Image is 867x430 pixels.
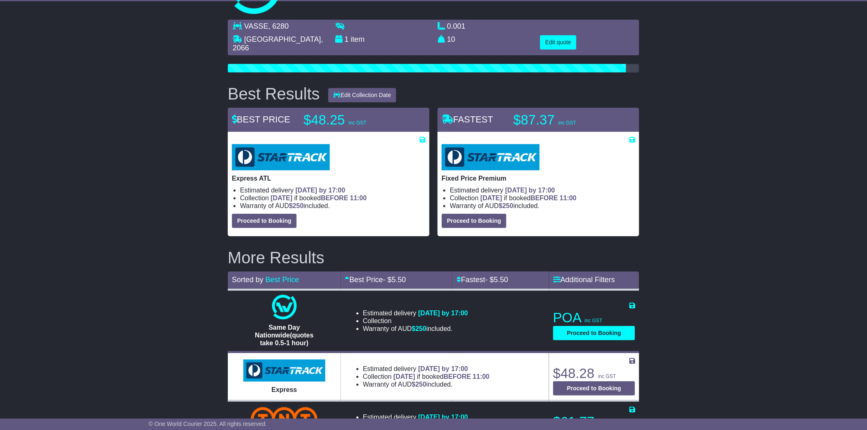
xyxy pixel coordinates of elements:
a: Fastest- $5.50 [456,276,508,284]
span: inc GST [558,120,576,126]
span: - $ [383,276,406,284]
span: if booked [393,373,489,380]
span: 0.001 [447,22,465,30]
span: [DATE] by 17:00 [505,187,555,194]
div: Best Results [224,85,324,103]
span: FASTEST [442,114,493,124]
li: Estimated delivery [363,365,490,373]
p: POA [553,310,635,326]
span: 5.50 [494,276,508,284]
span: $ [499,202,513,209]
span: 11:00 [473,373,490,380]
li: Collection [240,194,425,202]
li: Collection [450,194,635,202]
span: 250 [502,202,513,209]
button: Proceed to Booking [442,214,506,228]
span: BEFORE [444,373,471,380]
p: Express ATL [232,174,425,182]
span: BEST PRICE [232,114,290,124]
li: Collection [363,317,468,325]
span: inc GST [598,373,616,379]
span: [GEOGRAPHIC_DATA] [244,35,321,43]
span: 10 [447,35,455,43]
span: $ [289,202,304,209]
h2: More Results [228,249,639,267]
p: $87.37 [513,112,616,128]
span: - $ [485,276,508,284]
span: 11:00 [560,195,576,201]
li: Estimated delivery [363,413,490,421]
span: 5.50 [392,276,406,284]
span: 250 [415,381,427,388]
button: Edit quote [540,35,576,50]
span: BEFORE [531,195,558,201]
p: $61.77 [553,414,635,430]
li: Estimated delivery [240,186,425,194]
button: Proceed to Booking [553,326,635,340]
img: StarTrack: Fixed Price Premium [442,144,540,170]
img: StarTrack: Express [243,360,325,382]
span: item [351,35,365,43]
span: [DATE] by 17:00 [295,187,345,194]
span: [DATE] [393,373,415,380]
button: Edit Collection Date [328,88,397,102]
span: [DATE] by 17:00 [418,310,468,317]
button: Proceed to Booking [553,381,635,396]
p: $48.25 [304,112,406,128]
a: Best Price [266,276,299,284]
a: Best Price- $5.50 [345,276,406,284]
span: , 2066 [233,35,323,52]
p: Fixed Price Premium [442,174,635,182]
img: StarTrack: Express ATL [232,144,330,170]
p: $48.28 [553,365,635,382]
span: inc GST [585,318,602,324]
span: BEFORE [321,195,348,201]
span: if booked [481,195,576,201]
span: if booked [271,195,367,201]
span: Sorted by [232,276,263,284]
span: inc GST [349,120,366,126]
span: VASSE [244,22,268,30]
span: $ [412,325,427,332]
span: © One World Courier 2025. All rights reserved. [149,421,267,427]
span: Express [272,386,297,393]
li: Estimated delivery [363,309,468,317]
li: Warranty of AUD included. [450,202,635,210]
li: Warranty of AUD included. [363,380,490,388]
a: Additional Filters [553,276,615,284]
span: [DATE] by 17:00 [418,365,468,372]
span: 11:00 [350,195,367,201]
span: [DATE] [271,195,293,201]
span: 1 [345,35,349,43]
span: Same Day Nationwide(quotes take 0.5-1 hour) [255,324,313,346]
li: Warranty of AUD included. [363,325,468,333]
button: Proceed to Booking [232,214,297,228]
span: 250 [293,202,304,209]
span: 250 [415,325,427,332]
span: [DATE] [481,195,502,201]
span: $ [412,381,427,388]
li: Collection [363,373,490,380]
li: Warranty of AUD included. [240,202,425,210]
img: One World Courier: Same Day Nationwide(quotes take 0.5-1 hour) [272,295,297,319]
li: Estimated delivery [450,186,635,194]
span: , 6280 [268,22,289,30]
span: [DATE] by 17:00 [418,414,468,421]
